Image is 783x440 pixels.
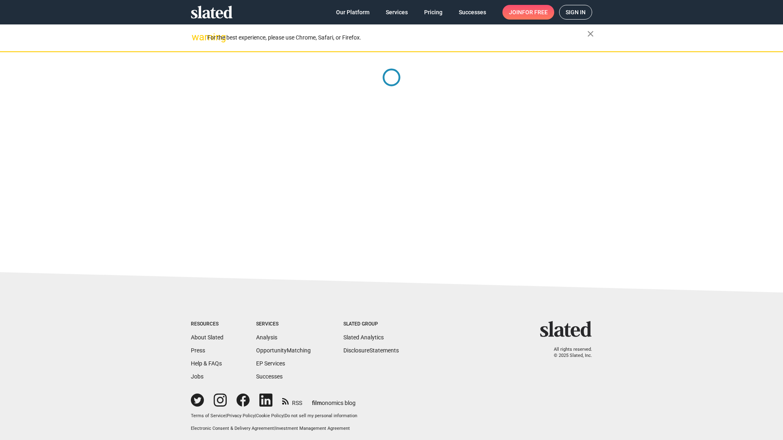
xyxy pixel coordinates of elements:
[343,347,399,354] a: DisclosureStatements
[256,373,283,380] a: Successes
[191,347,205,354] a: Press
[275,426,350,431] a: Investment Management Agreement
[459,5,486,20] span: Successes
[227,413,255,418] a: Privacy Policy
[452,5,493,20] a: Successes
[285,413,357,419] button: Do not sell my personal information
[256,347,311,354] a: OpportunityMatching
[256,321,311,328] div: Services
[207,32,587,43] div: For the best experience, please use Chrome, Safari, or Firefox.
[386,5,408,20] span: Services
[191,360,222,367] a: Help & FAQs
[255,413,256,418] span: |
[522,5,548,20] span: for free
[559,5,592,20] a: Sign in
[191,373,203,380] a: Jobs
[312,393,356,407] a: filmonomics blog
[336,5,369,20] span: Our Platform
[424,5,442,20] span: Pricing
[191,426,274,431] a: Electronic Consent & Delivery Agreement
[343,321,399,328] div: Slated Group
[274,426,275,431] span: |
[191,413,226,418] a: Terms of Service
[256,360,285,367] a: EP Services
[192,32,201,42] mat-icon: warning
[282,394,302,407] a: RSS
[330,5,376,20] a: Our Platform
[379,5,414,20] a: Services
[545,347,592,359] p: All rights reserved. © 2025 Slated, Inc.
[191,321,223,328] div: Resources
[226,413,227,418] span: |
[509,5,548,20] span: Join
[586,29,595,39] mat-icon: close
[418,5,449,20] a: Pricing
[312,400,322,406] span: film
[566,5,586,19] span: Sign in
[283,413,285,418] span: |
[343,334,384,341] a: Slated Analytics
[256,413,283,418] a: Cookie Policy
[191,334,223,341] a: About Slated
[502,5,554,20] a: Joinfor free
[256,334,277,341] a: Analysis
